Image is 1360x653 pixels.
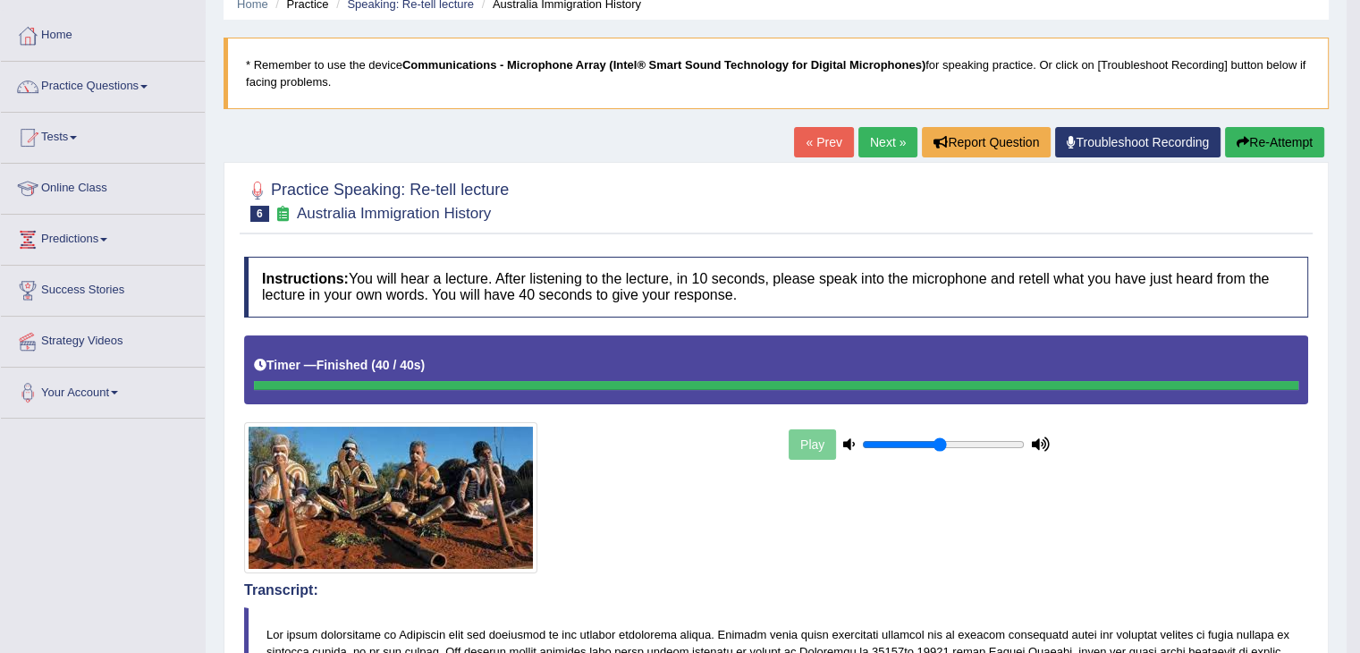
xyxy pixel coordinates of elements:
a: Next » [858,127,917,157]
small: Exam occurring question [274,206,292,223]
a: Tests [1,113,205,157]
a: Troubleshoot Recording [1055,127,1221,157]
a: Predictions [1,215,205,259]
blockquote: * Remember to use the device for speaking practice. Or click on [Troubleshoot Recording] button b... [224,38,1329,109]
b: Communications - Microphone Array (Intel® Smart Sound Technology for Digital Microphones) [402,58,925,72]
b: Instructions: [262,271,349,286]
small: Australia Immigration History [297,205,491,222]
b: ) [421,358,426,372]
h5: Timer — [254,359,425,372]
a: Your Account [1,368,205,412]
a: Online Class [1,164,205,208]
span: 6 [250,206,269,222]
b: Finished [317,358,368,372]
a: « Prev [794,127,853,157]
button: Report Question [922,127,1051,157]
b: 40 / 40s [376,358,421,372]
h4: Transcript: [244,582,1308,598]
a: Practice Questions [1,62,205,106]
h4: You will hear a lecture. After listening to the lecture, in 10 seconds, please speak into the mic... [244,257,1308,317]
a: Strategy Videos [1,317,205,361]
b: ( [371,358,376,372]
a: Success Stories [1,266,205,310]
button: Re-Attempt [1225,127,1324,157]
h2: Practice Speaking: Re-tell lecture [244,177,509,222]
a: Home [1,11,205,55]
